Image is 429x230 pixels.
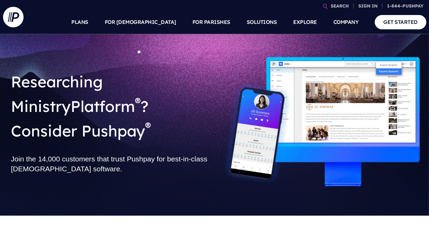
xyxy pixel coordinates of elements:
a: PLANS [71,10,88,34]
a: FOR [DEMOGRAPHIC_DATA] [105,10,176,34]
h1: Researching MinistryPlatform ? Consider Pushpay [11,64,212,148]
sup: ® [145,119,151,133]
sup: ® [135,95,141,109]
a: GET STARTED [375,15,426,29]
h2: Join the 14,000 customers that trust Pushpay for best-in-class [DEMOGRAPHIC_DATA] software. [11,148,212,179]
a: COMPANY [333,10,359,34]
a: FOR PARISHES [192,10,230,34]
a: SOLUTIONS [247,10,277,34]
a: EXPLORE [293,10,317,34]
picture: spanish-min-plat [223,56,423,63]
